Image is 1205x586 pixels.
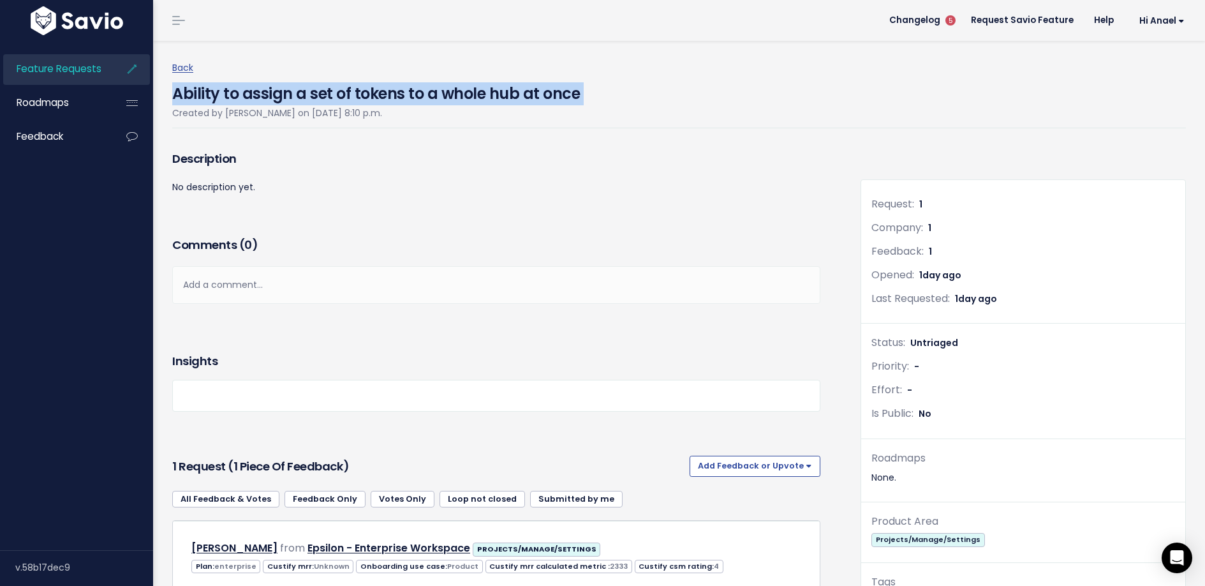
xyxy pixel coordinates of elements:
span: 4 [714,561,719,571]
span: 5 [945,15,956,26]
span: Status: [871,335,905,350]
span: Opened: [871,267,914,282]
a: Submitted by me [530,491,623,507]
span: Custify mrr: [263,560,353,573]
a: [PERSON_NAME] [191,541,277,555]
span: Feedback [17,130,63,143]
span: Feedback: [871,244,924,259]
button: Add Feedback or Upvote [690,456,820,476]
span: 2333 [610,561,628,571]
span: Projects/Manage/Settings [871,533,984,546]
a: Feedback Only [285,491,366,507]
span: 1 [929,245,932,258]
span: Custify csm rating: [635,560,723,573]
a: All Feedback & Votes [172,491,279,507]
span: Product [447,561,478,571]
span: 1 [919,198,922,211]
span: Roadmaps [17,96,69,109]
a: Back [172,61,193,74]
h3: Comments ( ) [172,236,820,254]
span: Last Requested: [871,291,950,306]
span: Untriaged [910,336,958,349]
a: Votes Only [371,491,434,507]
a: Epsilon - Enterprise Workspace [307,541,470,555]
span: Request: [871,197,914,211]
strong: PROJECTS/MANAGE/SETTINGS [477,544,596,554]
span: - [914,360,919,373]
div: None. [871,470,1175,486]
div: Product Area [871,513,1175,531]
span: Company: [871,220,923,235]
span: Onboarding use case: [356,560,482,573]
span: 1 [928,222,931,234]
a: Loop not closed [440,491,525,507]
span: Is Public: [871,406,913,421]
div: Add a comment... [172,266,820,304]
span: 0 [244,237,252,253]
span: day ago [922,269,961,282]
a: Request Savio Feature [961,11,1084,30]
div: v.58b17dec9 [15,551,153,584]
span: Plan: [191,560,260,573]
span: Feature Requests [17,62,101,75]
a: Help [1084,11,1124,30]
span: Unknown [314,561,350,571]
img: logo-white.9d6f32f41409.svg [27,6,126,35]
span: Priority: [871,359,909,373]
span: Hi Anael [1139,16,1185,26]
span: Custify mrr calculated metric : [485,560,632,573]
span: Created by [PERSON_NAME] on [DATE] 8:10 p.m. [172,107,382,119]
h4: Ability to assign a set of tokens to a whole hub at once [172,76,580,105]
a: Roadmaps [3,88,106,117]
span: enterprise [214,561,256,571]
div: Open Intercom Messenger [1162,543,1192,573]
h3: 1 Request (1 piece of Feedback) [172,458,684,476]
span: from [280,541,305,555]
span: day ago [958,292,997,305]
span: 1 [955,292,997,305]
h3: Description [172,150,820,168]
span: Changelog [889,16,940,25]
a: Feedback [3,122,106,151]
p: No description yet. [172,179,820,195]
span: 1 [919,269,961,282]
a: Hi Anael [1124,11,1195,31]
span: No [919,407,931,420]
span: - [907,384,912,396]
a: Feature Requests [3,54,106,84]
div: Roadmaps [871,449,1175,468]
span: Effort: [871,382,902,397]
h3: Insights [172,352,218,370]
